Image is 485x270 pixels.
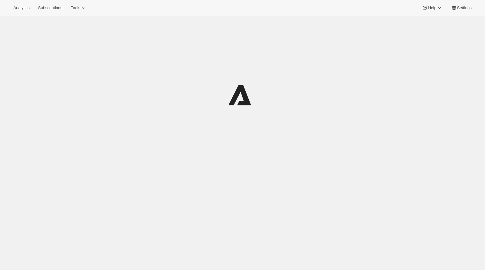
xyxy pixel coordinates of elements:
span: Analytics [13,5,29,10]
button: Analytics [10,4,33,12]
button: Settings [447,4,475,12]
button: Help [418,4,446,12]
button: Subscriptions [34,4,66,12]
span: Subscriptions [38,5,62,10]
span: Settings [457,5,472,10]
button: Tools [67,4,90,12]
span: Help [428,5,436,10]
span: Tools [71,5,80,10]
